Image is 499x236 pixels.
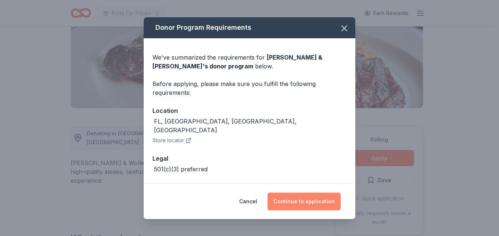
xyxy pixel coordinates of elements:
div: Donor Program Requirements [144,17,355,38]
button: Cancel [239,193,257,210]
button: Store locator [152,136,191,145]
div: FL, [GEOGRAPHIC_DATA], [GEOGRAPHIC_DATA], [GEOGRAPHIC_DATA] [154,117,347,135]
div: Deadline [152,182,347,192]
div: Before applying, please make sure you fulfill the following requirements: [152,79,347,97]
button: Continue to application [268,193,341,210]
div: Location [152,106,347,115]
div: Legal [152,154,347,163]
div: 501(c)(3) preferred [154,165,208,174]
div: We've summarized the requirements for below. [152,53,347,71]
